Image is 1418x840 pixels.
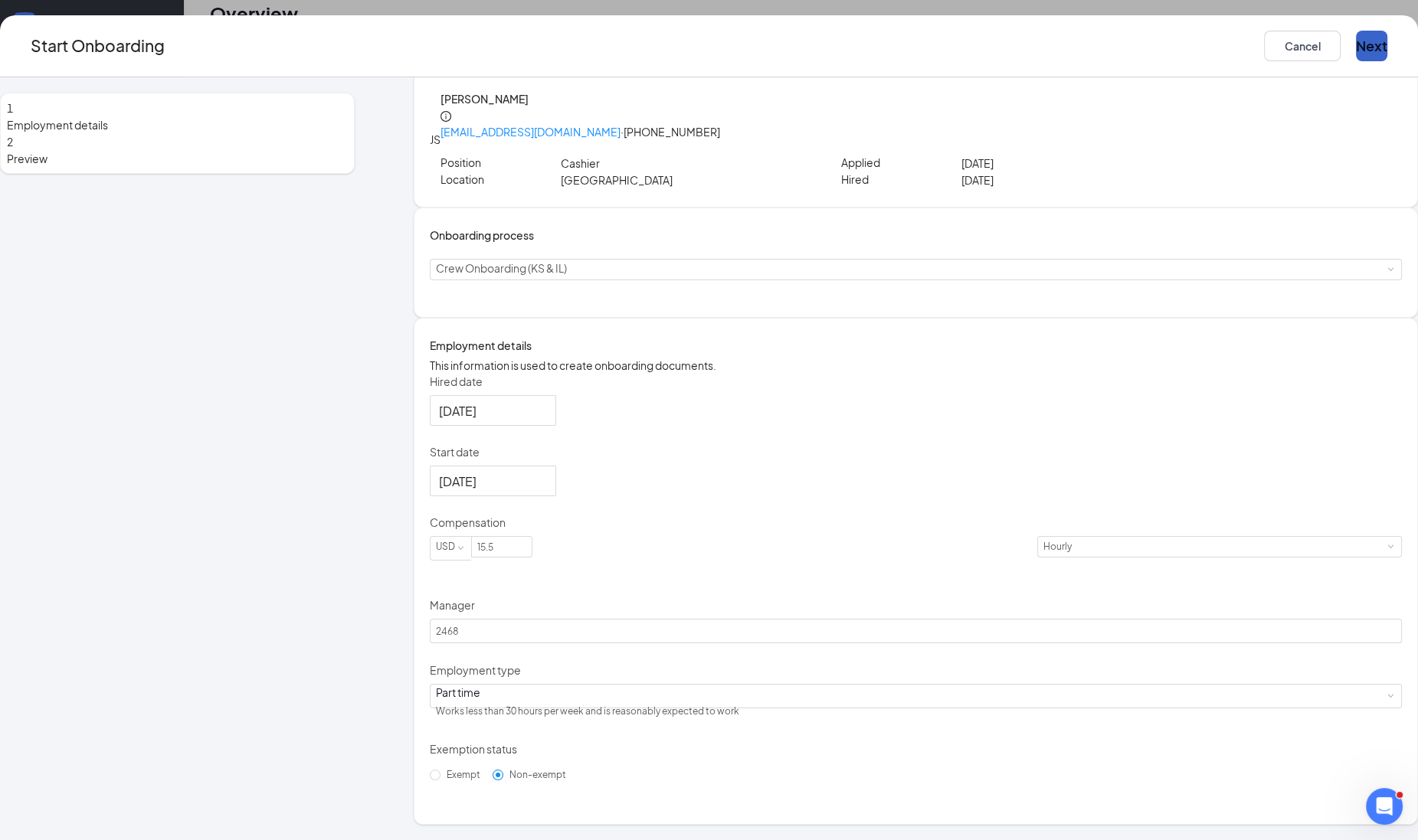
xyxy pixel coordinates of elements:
[1356,31,1387,61] button: Next
[561,155,801,172] p: Cashier
[440,90,1402,107] h4: [PERSON_NAME]
[430,227,1402,244] h4: Onboarding process
[430,357,1402,374] p: This information is used to create onboarding documents.
[440,111,451,122] span: info-circle
[440,125,621,139] a: [EMAIL_ADDRESS][DOMAIN_NAME]
[503,769,572,780] span: Non-exempt
[7,101,13,115] span: 1
[436,261,567,275] span: Crew Onboarding (KS & IL)
[430,374,1402,389] p: Hired date
[436,260,578,279] div: [object Object]
[961,155,1202,172] p: [DATE]
[440,155,561,170] p: Position
[1043,537,1082,557] div: Hourly
[436,685,750,723] div: [object Object]
[440,769,486,780] span: Exempt
[430,131,440,148] div: JS
[31,33,165,58] h3: Start Onboarding
[961,172,1202,188] p: [DATE]
[7,150,348,167] span: Preview
[430,597,1402,613] p: Manager
[841,155,961,170] p: Applied
[841,172,961,187] p: Hired
[430,662,1402,678] p: Employment type
[430,444,1402,459] p: Start date
[430,619,1402,643] input: Manager name
[436,537,466,557] div: USD
[7,116,348,133] span: Employment details
[439,401,544,420] input: Aug 27, 2025
[439,472,544,491] input: Aug 29, 2025
[440,172,561,187] p: Location
[561,172,801,188] p: [GEOGRAPHIC_DATA]
[1366,788,1403,825] iframe: Intercom live chat
[1264,31,1341,61] button: Cancel
[430,741,1402,757] p: Exemption status
[430,337,1402,354] h4: Employment details
[7,135,13,149] span: 2
[430,515,1402,530] p: Compensation
[436,700,739,723] div: Works less than 30 hours per week and is reasonably expected to work
[440,124,1402,139] p: · [PHONE_NUMBER]
[472,537,532,557] input: Amount
[436,685,739,700] div: Part time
